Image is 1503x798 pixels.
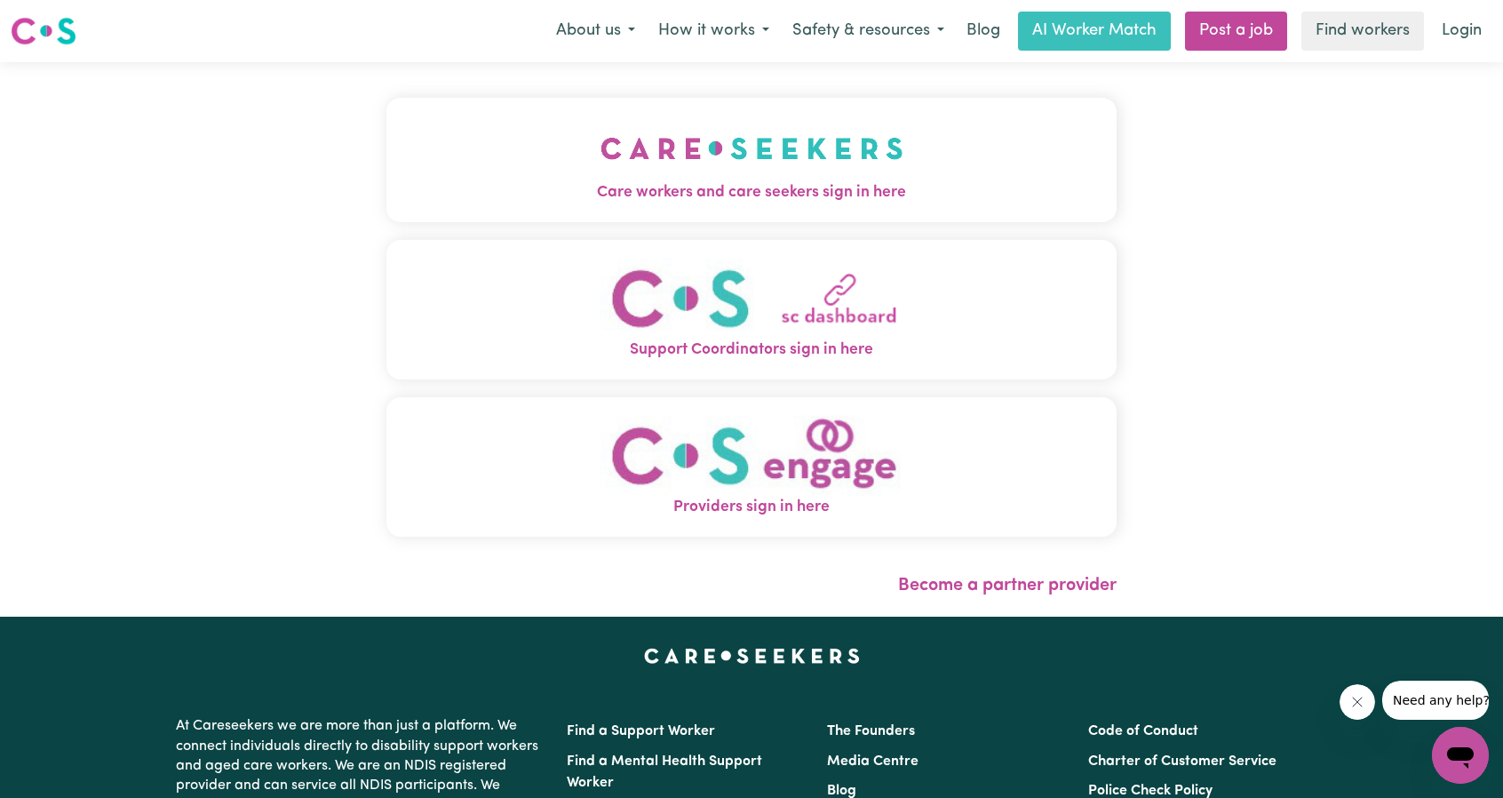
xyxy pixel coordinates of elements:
[386,496,1117,519] span: Providers sign in here
[1185,12,1287,51] a: Post a job
[956,12,1011,51] a: Blog
[827,724,915,738] a: The Founders
[1340,684,1375,720] iframe: Close message
[386,181,1117,204] span: Care workers and care seekers sign in here
[1301,12,1424,51] a: Find workers
[11,12,107,27] span: Need any help?
[1431,12,1492,51] a: Login
[386,240,1117,379] button: Support Coordinators sign in here
[781,12,956,50] button: Safety & resources
[386,98,1117,222] button: Care workers and care seekers sign in here
[386,397,1117,537] button: Providers sign in here
[898,577,1117,595] a: Become a partner provider
[1018,12,1171,51] a: AI Worker Match
[545,12,647,50] button: About us
[11,15,76,47] img: Careseekers logo
[1088,754,1276,769] a: Charter of Customer Service
[1088,724,1198,738] a: Code of Conduct
[827,784,856,798] a: Blog
[644,649,860,663] a: Careseekers home page
[1432,727,1489,784] iframe: Button to launch messaging window
[1382,681,1489,720] iframe: Message from company
[567,754,762,790] a: Find a Mental Health Support Worker
[1088,784,1213,798] a: Police Check Policy
[11,11,76,52] a: Careseekers logo
[386,339,1117,362] span: Support Coordinators sign in here
[647,12,781,50] button: How it works
[827,754,918,769] a: Media Centre
[567,724,715,738] a: Find a Support Worker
